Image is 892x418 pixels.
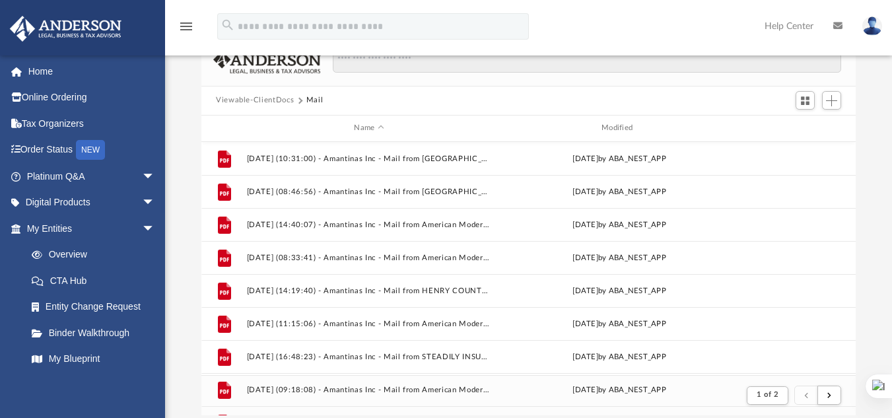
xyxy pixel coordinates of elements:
div: NEW [76,140,105,160]
a: Binder Walkthrough [18,320,175,346]
i: menu [178,18,194,34]
button: Add [822,91,842,110]
button: [DATE] (10:31:00) - Amantinas Inc - Mail from [GEOGRAPHIC_DATA][US_STATE] EMC.pdf [247,154,492,162]
button: Mail [306,94,324,106]
button: [DATE] (16:48:23) - Amantinas Inc - Mail from STEADILY INSURANCE AGENCY INC.pdf [247,352,492,361]
span: arrow_drop_down [142,215,168,242]
a: Digital Productsarrow_drop_down [9,190,175,216]
div: id [747,122,840,134]
button: [DATE] (14:40:07) - Amantinas Inc - Mail from American Modern Insurance Group.pdf [247,220,492,228]
span: arrow_drop_down [142,190,168,217]
div: id [207,122,240,134]
i: search [221,18,235,32]
button: [DATE] (08:46:56) - Amantinas Inc - Mail from [GEOGRAPHIC_DATA][PERSON_NAME]pdf [247,187,492,195]
a: CTA Hub [18,267,175,294]
a: Platinum Q&Aarrow_drop_down [9,163,175,190]
a: Home [9,58,175,85]
button: [DATE] (11:15:06) - Amantinas Inc - Mail from American Modern Insurance Group.pdf [247,319,492,328]
a: My Entitiesarrow_drop_down [9,215,175,242]
input: Search files and folders [333,48,841,73]
div: [DATE] by ABA_NEST_APP [497,384,742,396]
button: Switch to Grid View [796,91,815,110]
a: Online Ordering [9,85,175,111]
div: [DATE] by ABA_NEST_APP [497,252,742,263]
div: grid [201,142,856,415]
img: Anderson Advisors Platinum Portal [6,16,125,42]
a: Entity Change Request [18,294,175,320]
button: Viewable-ClientDocs [216,94,294,106]
div: [DATE] by ABA_NEST_APP [497,351,742,363]
button: [DATE] (14:19:40) - Amantinas Inc - Mail from HENRY COUNTY WATER AUTHORITY.pdf [247,286,492,295]
div: [DATE] by ABA_NEST_APP [497,153,742,164]
a: Order StatusNEW [9,137,175,164]
div: Name [246,122,491,134]
a: Tax Due Dates [18,372,175,398]
div: [DATE] by ABA_NEST_APP [497,285,742,296]
button: 1 of 2 [747,386,788,405]
button: [DATE] (08:33:41) - Amantinas Inc - Mail from American Modern Property and Casualty Insurance Com... [247,253,492,261]
a: menu [178,25,194,34]
div: Modified [497,122,741,134]
div: [DATE] by ABA_NEST_APP [497,219,742,230]
a: Tax Organizers [9,110,175,137]
a: My Blueprint [18,346,168,372]
button: [DATE] (09:18:08) - Amantinas Inc - Mail from American Modern Property and Casualty Insurance Com... [247,385,492,394]
span: arrow_drop_down [142,163,168,190]
div: [DATE] by ABA_NEST_APP [497,186,742,197]
div: [DATE] by ABA_NEST_APP [497,318,742,330]
span: 1 of 2 [757,391,778,398]
img: User Pic [862,17,882,36]
a: Overview [18,242,175,268]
